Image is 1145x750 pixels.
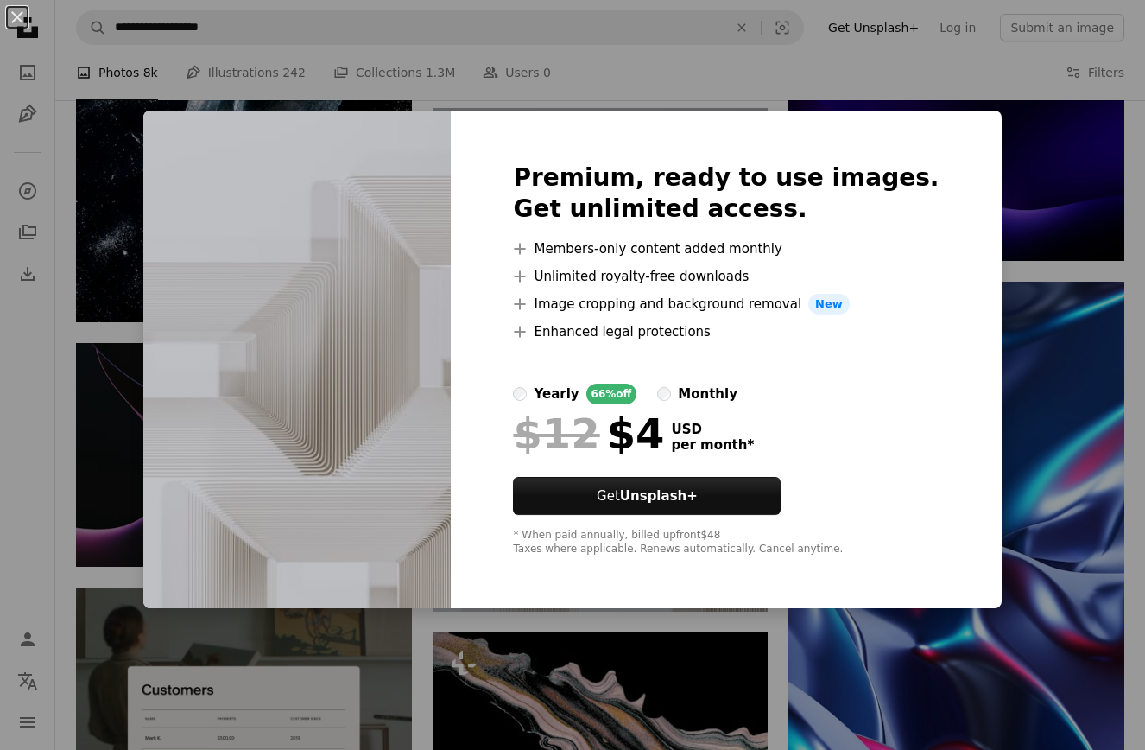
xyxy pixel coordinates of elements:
li: Enhanced legal protections [513,321,939,342]
div: $4 [513,411,664,456]
input: monthly [657,387,671,401]
div: * When paid annually, billed upfront $48 Taxes where applicable. Renews automatically. Cancel any... [513,529,939,556]
li: Image cropping and background removal [513,294,939,315]
span: per month * [671,437,754,453]
strong: Unsplash+ [620,488,698,504]
input: yearly66%off [513,387,527,401]
button: GetUnsplash+ [513,477,781,515]
li: Members-only content added monthly [513,238,939,259]
div: monthly [678,384,737,404]
li: Unlimited royalty-free downloads [513,266,939,287]
img: premium_photo-1670179694048-5e4a1dcad9b6 [143,111,451,608]
div: yearly [534,384,579,404]
span: $12 [513,411,599,456]
span: New [808,294,850,315]
h2: Premium, ready to use images. Get unlimited access. [513,162,939,225]
span: USD [671,422,754,437]
div: 66% off [586,384,637,404]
